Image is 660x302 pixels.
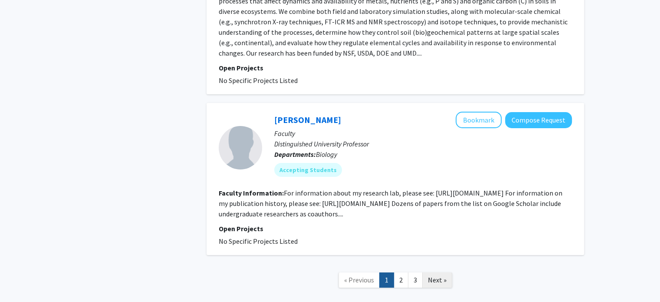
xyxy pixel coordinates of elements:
[274,139,572,149] p: Distinguished University Professor
[219,76,298,85] span: No Specific Projects Listed
[379,272,394,288] a: 1
[338,272,380,288] a: Previous Page
[505,112,572,128] button: Compose Request to William Fagan
[316,150,337,159] span: Biology
[456,112,502,128] button: Add William Fagan to Bookmarks
[408,272,423,288] a: 3
[219,189,562,218] fg-read-more: For information about my research lab, please see: [URL][DOMAIN_NAME] For information on my publi...
[428,275,447,284] span: Next »
[219,189,284,197] b: Faculty Information:
[274,128,572,139] p: Faculty
[207,264,584,299] nav: Page navigation
[394,272,408,288] a: 2
[219,223,572,234] p: Open Projects
[219,63,572,73] p: Open Projects
[274,150,316,159] b: Departments:
[219,237,298,246] span: No Specific Projects Listed
[274,114,341,125] a: [PERSON_NAME]
[274,163,342,177] mat-chip: Accepting Students
[422,272,452,288] a: Next
[7,263,37,295] iframe: Chat
[344,275,374,284] span: « Previous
